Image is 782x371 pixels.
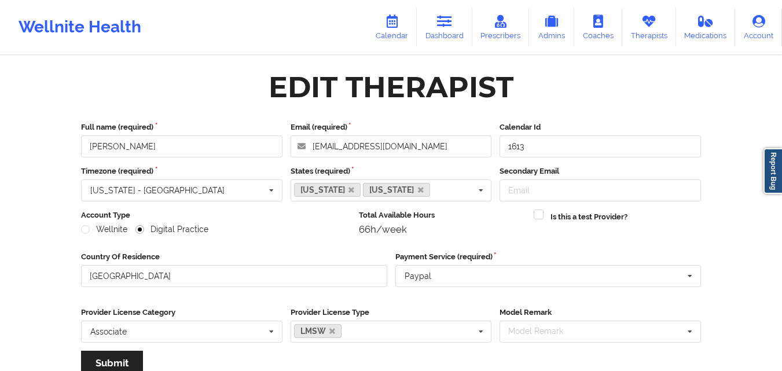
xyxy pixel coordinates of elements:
label: Is this a test Provider? [550,211,627,223]
label: Provider License Category [81,307,282,318]
input: Email [500,179,701,201]
label: Full name (required) [81,122,282,133]
label: Total Available Hours [359,210,526,221]
a: Calendar [367,8,417,46]
label: Email (required) [291,122,492,133]
input: Full name [81,135,282,157]
a: Dashboard [417,8,472,46]
a: Admins [529,8,574,46]
label: Calendar Id [500,122,701,133]
a: Coaches [574,8,622,46]
a: LMSW [294,324,342,338]
a: [US_STATE] [294,183,361,197]
label: Wellnite [81,225,127,234]
label: Account Type [81,210,351,221]
div: Model Remark [505,325,580,338]
label: Payment Service (required) [395,251,702,263]
div: [US_STATE] - [GEOGRAPHIC_DATA] [90,186,225,194]
label: Secondary Email [500,166,701,177]
a: Medications [676,8,736,46]
label: Digital Practice [135,225,208,234]
a: Prescribers [472,8,530,46]
label: Timezone (required) [81,166,282,177]
input: Email address [291,135,492,157]
a: [US_STATE] [363,183,430,197]
div: Edit Therapist [269,69,513,105]
label: Country Of Residence [81,251,387,263]
div: Associate [90,328,127,336]
a: Account [735,8,782,46]
div: Paypal [405,272,431,280]
input: Calendar Id [500,135,701,157]
div: 66h/week [359,223,526,235]
label: Model Remark [500,307,701,318]
label: States (required) [291,166,492,177]
a: Therapists [622,8,676,46]
a: Report Bug [763,148,782,194]
label: Provider License Type [291,307,492,318]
